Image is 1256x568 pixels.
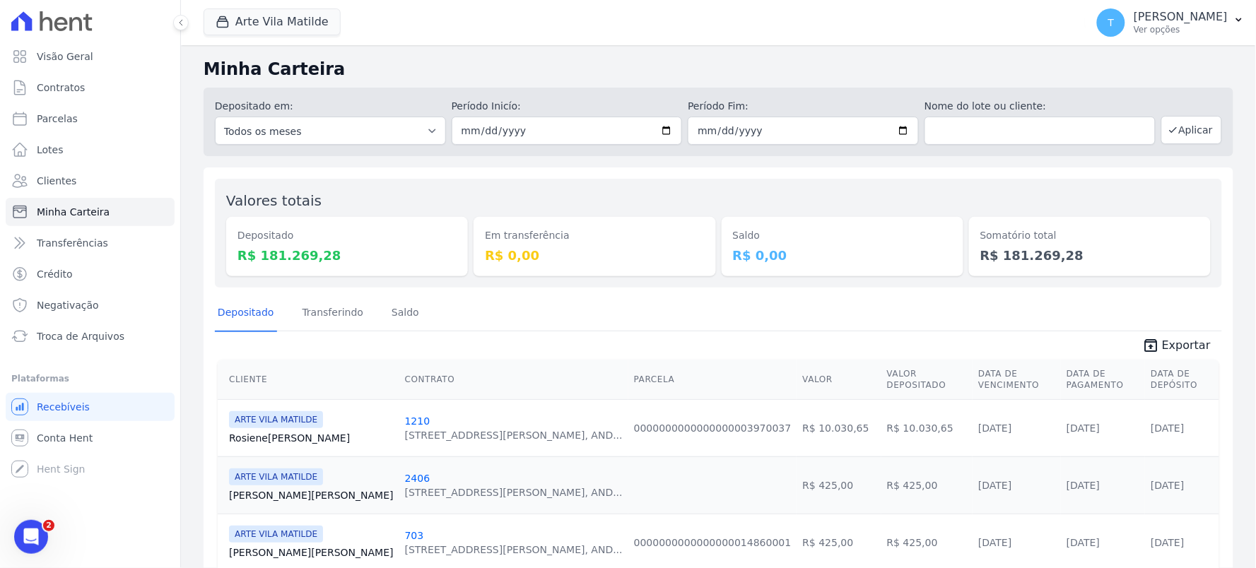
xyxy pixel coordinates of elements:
[37,431,93,445] span: Conta Hent
[37,400,90,414] span: Recebíveis
[6,105,175,133] a: Parcelas
[6,291,175,319] a: Negativação
[6,322,175,350] a: Troca de Arquivos
[978,537,1011,548] a: [DATE]
[405,543,623,557] div: [STREET_ADDRESS][PERSON_NAME], AND...
[237,246,457,265] dd: R$ 181.269,28
[1067,422,1100,434] a: [DATE]
[37,236,108,250] span: Transferências
[1162,337,1211,354] span: Exportar
[405,530,424,541] a: 703
[6,424,175,452] a: Conta Hent
[1161,116,1222,144] button: Aplicar
[37,81,85,95] span: Contratos
[1134,10,1228,24] p: [PERSON_NAME]
[797,399,881,456] td: R$ 10.030,65
[1145,360,1219,400] th: Data de Depósito
[37,112,78,126] span: Parcelas
[6,198,175,226] a: Minha Carteira
[634,422,792,434] a: 0000000000000000003970037
[634,537,792,548] a: 0000000000000000014860001
[229,431,394,445] a: Rosiene[PERSON_NAME]
[300,295,367,332] a: Transferindo
[1108,18,1115,28] span: T
[797,456,881,514] td: R$ 425,00
[1067,480,1100,491] a: [DATE]
[733,246,952,265] dd: R$ 0,00
[6,260,175,288] a: Crédito
[229,488,394,502] a: [PERSON_NAME][PERSON_NAME]
[6,73,175,102] a: Contratos
[37,143,64,157] span: Lotes
[215,295,277,332] a: Depositado
[1142,337,1159,354] i: unarchive
[204,8,341,35] button: Arte Vila Matilde
[6,167,175,195] a: Clientes
[1151,480,1184,491] a: [DATE]
[925,99,1156,114] label: Nome do lote ou cliente:
[37,174,76,188] span: Clientes
[1134,24,1228,35] p: Ver opções
[405,473,430,484] a: 2406
[37,329,124,343] span: Troca de Arquivos
[688,99,919,114] label: Período Fim:
[978,422,1011,434] a: [DATE]
[215,100,293,112] label: Depositado em:
[1061,360,1145,400] th: Data de Pagamento
[980,246,1199,265] dd: R$ 181.269,28
[628,360,797,400] th: Parcela
[405,415,430,427] a: 1210
[881,360,973,400] th: Valor Depositado
[452,99,683,114] label: Período Inicío:
[6,136,175,164] a: Lotes
[1086,3,1256,42] button: T [PERSON_NAME] Ver opções
[37,49,93,64] span: Visão Geral
[797,360,881,400] th: Valor
[485,228,704,243] dt: Em transferência
[229,411,323,428] span: ARTE VILA MATILDE
[980,228,1199,243] dt: Somatório total
[399,360,628,400] th: Contrato
[978,480,1011,491] a: [DATE]
[229,526,323,543] span: ARTE VILA MATILDE
[405,485,623,499] div: [STREET_ADDRESS][PERSON_NAME], AND...
[11,370,169,387] div: Plataformas
[37,298,99,312] span: Negativação
[405,428,623,442] div: [STREET_ADDRESS][PERSON_NAME], AND...
[389,295,422,332] a: Saldo
[881,399,973,456] td: R$ 10.030,65
[237,228,457,243] dt: Depositado
[6,42,175,71] a: Visão Geral
[229,468,323,485] span: ARTE VILA MATILDE
[37,267,73,281] span: Crédito
[6,393,175,421] a: Recebíveis
[14,520,48,554] iframe: Intercom live chat
[733,228,952,243] dt: Saldo
[1131,337,1222,357] a: unarchive Exportar
[881,456,973,514] td: R$ 425,00
[485,246,704,265] dd: R$ 0,00
[218,360,399,400] th: Cliente
[6,229,175,257] a: Transferências
[1067,537,1100,548] a: [DATE]
[226,192,322,209] label: Valores totais
[229,545,394,560] a: [PERSON_NAME][PERSON_NAME]
[43,520,54,531] span: 2
[1151,422,1184,434] a: [DATE]
[37,205,110,219] span: Minha Carteira
[204,57,1233,82] h2: Minha Carteira
[1151,537,1184,548] a: [DATE]
[973,360,1061,400] th: Data de Vencimento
